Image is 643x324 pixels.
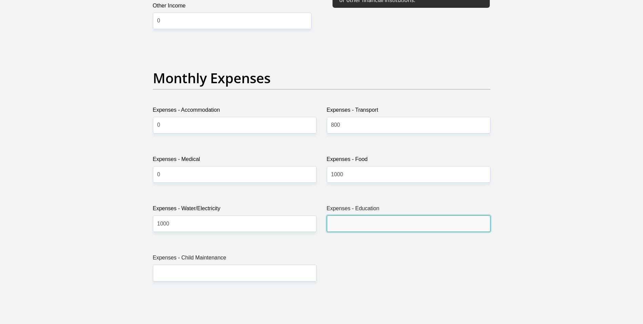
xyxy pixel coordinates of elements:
input: Expenses - Water/Electricity [153,215,317,232]
input: Expenses - Medical [153,166,317,183]
label: Expenses - Child Maintenance [153,254,317,265]
h2: Monthly Expenses [153,70,490,86]
label: Expenses - Education [327,204,490,215]
label: Other Income [153,2,312,13]
label: Expenses - Food [327,155,490,166]
label: Expenses - Accommodation [153,106,317,117]
input: Expenses - Transport [327,117,490,133]
input: Expenses - Food [327,166,490,183]
label: Expenses - Medical [153,155,317,166]
label: Expenses - Water/Electricity [153,204,317,215]
label: Expenses - Transport [327,106,490,117]
input: Expenses - Education [327,215,490,232]
input: Other Income [153,13,312,29]
input: Expenses - Accommodation [153,117,317,133]
input: Expenses - Child Maintenance [153,265,317,281]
